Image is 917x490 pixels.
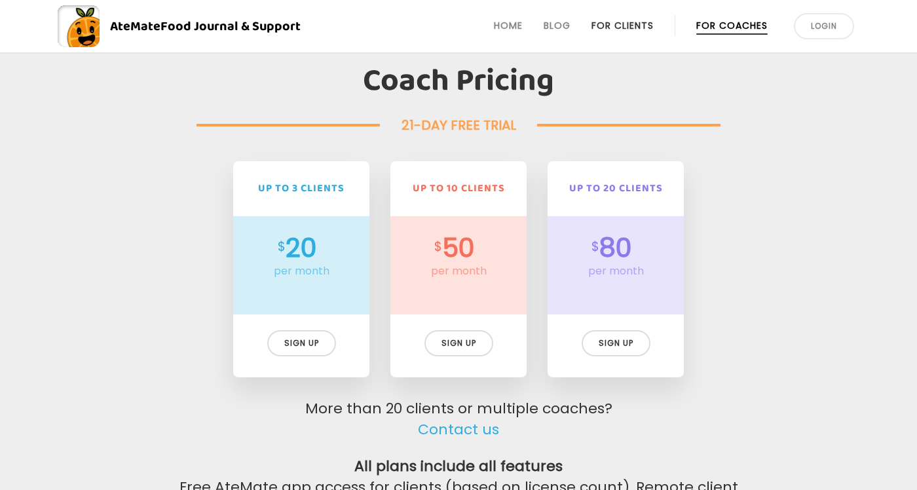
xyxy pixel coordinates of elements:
[794,13,854,39] a: Login
[380,115,537,135] div: 21-DAY FREE TRIAL
[160,16,301,37] span: Food Journal & Support
[139,63,778,100] h2: Coach Pricing
[599,232,632,263] div: 80
[548,263,684,279] span: per month
[548,161,684,216] h3: Up to 20 clients
[354,456,563,476] b: All plans include all features
[696,20,768,31] a: For Coaches
[139,398,778,440] p: More than 20 clients or multiple coaches?
[424,330,493,356] div: Sign up
[390,161,527,216] h3: Up to 10 clients
[233,161,369,216] h3: Up to 3 clients
[494,20,523,31] a: Home
[591,20,654,31] a: For Clients
[233,263,369,279] span: per month
[390,263,527,279] span: per month
[58,5,859,47] a: AteMateFood Journal & Support
[582,330,650,356] div: Sign up
[267,330,336,356] div: Sign up
[544,20,571,31] a: Blog
[286,232,317,263] div: 20
[442,232,475,263] div: 50
[100,16,301,37] div: AteMate
[418,419,499,440] a: Contact us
